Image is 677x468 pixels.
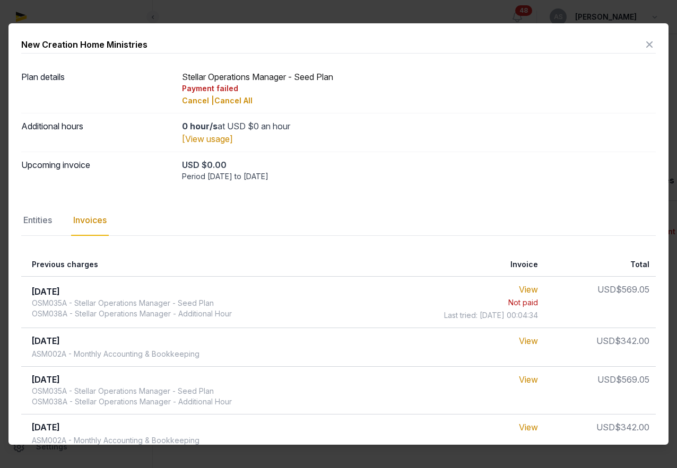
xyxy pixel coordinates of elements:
div: Entities [21,205,54,236]
a: [View usage] [182,134,233,144]
span: $569.05 [616,374,649,385]
a: View [519,335,538,346]
th: Total [544,253,656,277]
div: USD $0.00 [182,158,656,171]
div: at USD $0 an hour [182,120,656,133]
span: $569.05 [616,284,649,295]
span: $342.00 [615,335,649,346]
div: New Creation Home Ministries [21,38,147,51]
a: View [519,422,538,432]
span: USD [596,422,615,432]
div: Invoices [71,205,109,236]
div: Payment failed [182,83,656,94]
a: View [519,284,538,295]
span: USD [596,335,615,346]
span: Cancel All [214,96,253,105]
span: [DATE] [32,374,60,385]
span: Not paid [508,297,538,308]
span: USD [597,374,616,385]
div: ASM002A - Monthly Accounting & Bookkeeping [32,435,199,446]
div: OSM035A - Stellar Operations Manager - Seed Plan OSM038A - Stellar Operations Manager - Additiona... [32,386,232,407]
div: Stellar Operations Manager - Seed Plan [182,70,656,107]
span: Last tried: [DATE] 00:04:34 [444,310,538,321]
div: Period [DATE] to [DATE] [182,171,656,182]
th: Invoice [377,253,544,277]
nav: Tabs [21,205,656,236]
span: [DATE] [32,422,60,432]
div: OSM035A - Stellar Operations Manager - Seed Plan OSM038A - Stellar Operations Manager - Additiona... [32,298,232,319]
div: ASM002A - Monthly Accounting & Bookkeeping [32,349,199,359]
dt: Plan details [21,70,173,107]
span: [DATE] [32,286,60,297]
span: $342.00 [615,422,649,432]
span: Cancel | [182,96,214,105]
th: Previous charges [21,253,377,277]
strong: 0 hour/s [182,121,218,131]
dt: Upcoming invoice [21,158,173,182]
a: View [519,374,538,385]
span: USD [597,284,616,295]
dt: Additional hours [21,120,173,145]
span: [DATE] [32,335,60,346]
